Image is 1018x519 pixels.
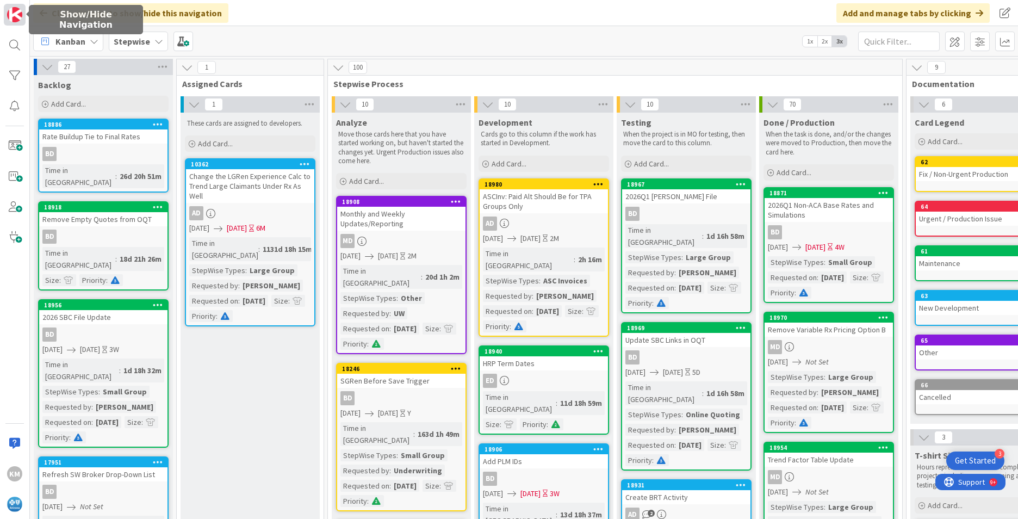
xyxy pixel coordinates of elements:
div: 10362Change the LGRen Experience Calc to Trend Large Claimants Under Rx As Well [186,159,314,203]
span: Add Card... [928,137,963,146]
div: Time in [GEOGRAPHIC_DATA] [483,248,574,271]
div: Y [407,407,411,419]
span: : [817,401,818,413]
div: 18886 [44,121,167,128]
div: 188712026Q1 Non-ACA Base Rates and Simulations [765,188,893,222]
div: 3 [995,449,1004,459]
div: Requested on [189,295,238,307]
div: ASCInv: Paid Alt Should Be for TPA Groups Only [480,189,608,213]
div: StepWise Types [42,386,98,398]
div: Size [707,282,724,294]
div: 18886 [39,120,167,129]
div: Requested by [625,267,674,279]
div: BD [337,391,465,405]
span: : [439,323,441,335]
div: BD [42,147,57,161]
div: [DATE] [533,305,562,317]
div: BD [625,207,640,221]
div: Remove Empty Quotes from OQT [39,212,167,226]
span: [DATE] [483,233,503,244]
span: : [681,251,683,263]
span: Add Card... [777,168,811,177]
div: BD [765,225,893,239]
div: Small Group [398,449,448,461]
div: 18969 [622,323,750,333]
span: [DATE] [340,250,361,262]
div: BD [39,328,167,342]
span: [DATE] [378,250,398,262]
div: Priority [625,297,652,309]
a: 18908Monthly and Weekly Updates/ReportingMD[DATE][DATE]2MTime in [GEOGRAPHIC_DATA]:20d 1h 2mStepW... [336,196,467,354]
a: 18918Remove Empty Quotes from OQTBDTime in [GEOGRAPHIC_DATA]:18d 21h 26mSize:Priority: [38,201,169,291]
span: : [396,449,398,461]
div: StepWise Types [189,264,245,276]
div: [DATE] [676,282,704,294]
div: 18d 21h 26m [117,253,164,265]
input: Quick Filter... [858,32,940,51]
div: Requested by [625,424,674,436]
div: 18940 [480,347,608,356]
div: MD [337,234,465,248]
div: StepWise Types [340,449,396,461]
div: ED [480,374,608,388]
span: [DATE] [378,407,398,419]
div: SGRen Before Save Trigger [337,374,465,388]
div: [DATE] [93,416,121,428]
div: Size [850,401,867,413]
div: 18956 [44,301,167,309]
span: : [794,417,796,429]
div: Requested on [768,271,817,283]
div: Requested by [768,386,817,398]
span: : [817,271,818,283]
span: : [817,386,818,398]
div: Update SBC Links in OQT [622,333,750,347]
span: : [867,271,868,283]
div: [PERSON_NAME] [676,424,739,436]
a: 18969Update SBC Links in OQTBD[DATE][DATE]5DTime in [GEOGRAPHIC_DATA]:1d 16h 58mStepWise Types:On... [621,322,752,471]
span: : [389,307,391,319]
div: Priority [768,287,794,299]
div: 18908 [342,198,465,206]
span: : [119,364,121,376]
a: 18970Remove Variable Rx Pricing Option BMD[DATE]Not SetStepWise Types:Large GroupRequested by:[PE... [763,312,894,433]
div: Size [483,418,500,430]
span: Add Card... [198,139,233,149]
div: 1131d 18h 15m [260,243,315,255]
div: BD [39,230,167,244]
div: Time in [GEOGRAPHIC_DATA] [42,359,119,382]
div: AD [189,206,203,220]
div: Size [850,271,867,283]
div: Time in [GEOGRAPHIC_DATA] [42,247,115,271]
span: : [824,256,825,268]
div: BD [622,207,750,221]
div: StepWise Types [625,409,681,421]
div: 9+ [55,4,60,13]
div: Priority [768,417,794,429]
div: Priority [520,418,547,430]
div: AD [483,217,497,231]
span: : [389,323,391,335]
div: StepWise Types [768,371,824,383]
div: 2M [407,250,417,262]
div: Priority [189,310,216,322]
span: : [574,254,575,265]
div: 18871 [769,189,893,197]
span: : [245,264,247,276]
span: : [141,416,143,428]
div: 18970 [769,314,893,322]
a: 18940HRP Term DatesEDTime in [GEOGRAPHIC_DATA]:11d 18h 59mSize:Priority: [479,345,609,435]
div: Time in [GEOGRAPHIC_DATA] [625,381,702,405]
span: : [724,439,726,451]
div: 18918 [44,203,167,211]
div: HRP Term Dates [480,356,608,370]
div: 2M [550,233,559,244]
div: Size [707,439,724,451]
div: Priority [79,274,106,286]
div: Size [565,305,582,317]
div: BD [622,350,750,364]
a: 189562026 SBC File UpdateBD[DATE][DATE]3WTime in [GEOGRAPHIC_DATA]:1d 18h 32mStepWise Types:Small... [38,299,169,448]
div: 18940HRP Term Dates [480,347,608,370]
span: : [367,338,369,350]
span: Add Card... [51,99,86,109]
span: [DATE] [768,242,788,253]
